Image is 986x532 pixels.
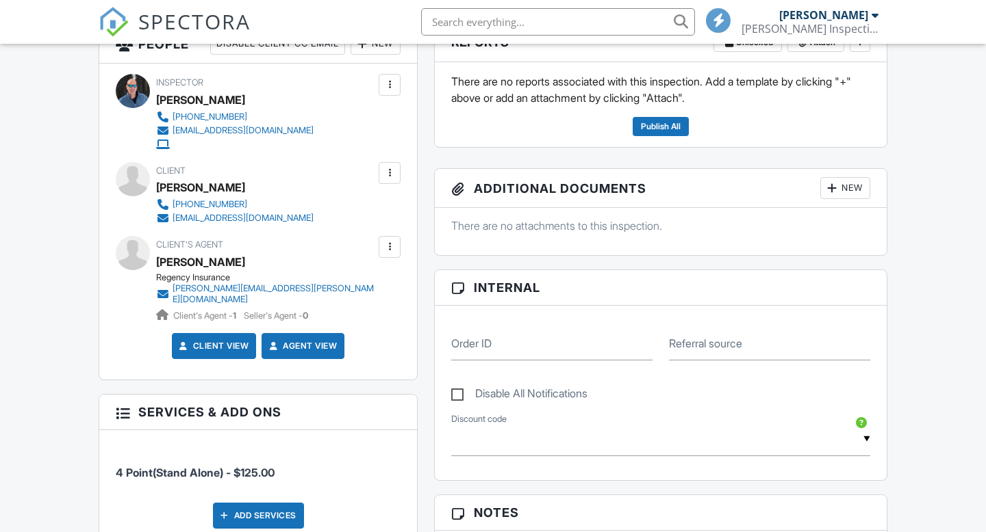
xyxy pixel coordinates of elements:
[156,177,245,198] div: [PERSON_NAME]
[156,110,314,124] a: [PHONE_NUMBER]
[210,33,345,55] div: Disable Client CC Email
[156,90,245,110] div: [PERSON_NAME]
[233,310,236,321] strong: 1
[156,124,314,137] a: [EMAIL_ADDRESS][DOMAIN_NAME]
[451,336,492,351] label: Order ID
[156,272,386,283] div: Regency Insurance
[177,339,249,353] a: Client View
[156,252,245,272] a: [PERSON_NAME]
[99,395,417,430] h3: Services & Add ons
[435,270,887,306] h3: Internal
[173,310,238,321] span: Client's Agent -
[156,198,314,211] a: [PHONE_NUMBER]
[116,466,275,479] span: 4 Point(Stand Alone) - $125.00
[173,283,375,305] div: [PERSON_NAME][EMAIL_ADDRESS][PERSON_NAME][DOMAIN_NAME]
[820,177,870,199] div: New
[421,8,695,36] input: Search everything...
[451,413,507,425] label: Discount code
[156,165,186,176] span: Client
[213,503,304,529] div: Add Services
[173,213,314,224] div: [EMAIL_ADDRESS][DOMAIN_NAME]
[435,169,887,208] h3: Additional Documents
[779,8,868,22] div: [PERSON_NAME]
[451,387,587,404] label: Disable All Notifications
[244,310,308,321] span: Seller's Agent -
[99,7,129,37] img: The Best Home Inspection Software - Spectora
[156,239,223,250] span: Client's Agent
[351,33,401,55] div: New
[116,440,401,491] li: Service: 4 Point(Stand Alone)
[138,7,251,36] span: SPECTORA
[266,339,337,353] a: Agent View
[669,336,742,351] label: Referral source
[451,218,870,233] p: There are no attachments to this inspection.
[303,310,308,321] strong: 0
[173,111,247,122] div: [PHONE_NUMBER]
[742,22,878,36] div: Lucas Inspection Services
[99,18,251,47] a: SPECTORA
[156,211,314,225] a: [EMAIL_ADDRESS][DOMAIN_NAME]
[173,125,314,136] div: [EMAIL_ADDRESS][DOMAIN_NAME]
[435,495,887,531] h3: Notes
[99,25,417,64] h3: People
[156,283,375,305] a: [PERSON_NAME][EMAIL_ADDRESS][PERSON_NAME][DOMAIN_NAME]
[173,199,247,210] div: [PHONE_NUMBER]
[156,77,203,88] span: Inspector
